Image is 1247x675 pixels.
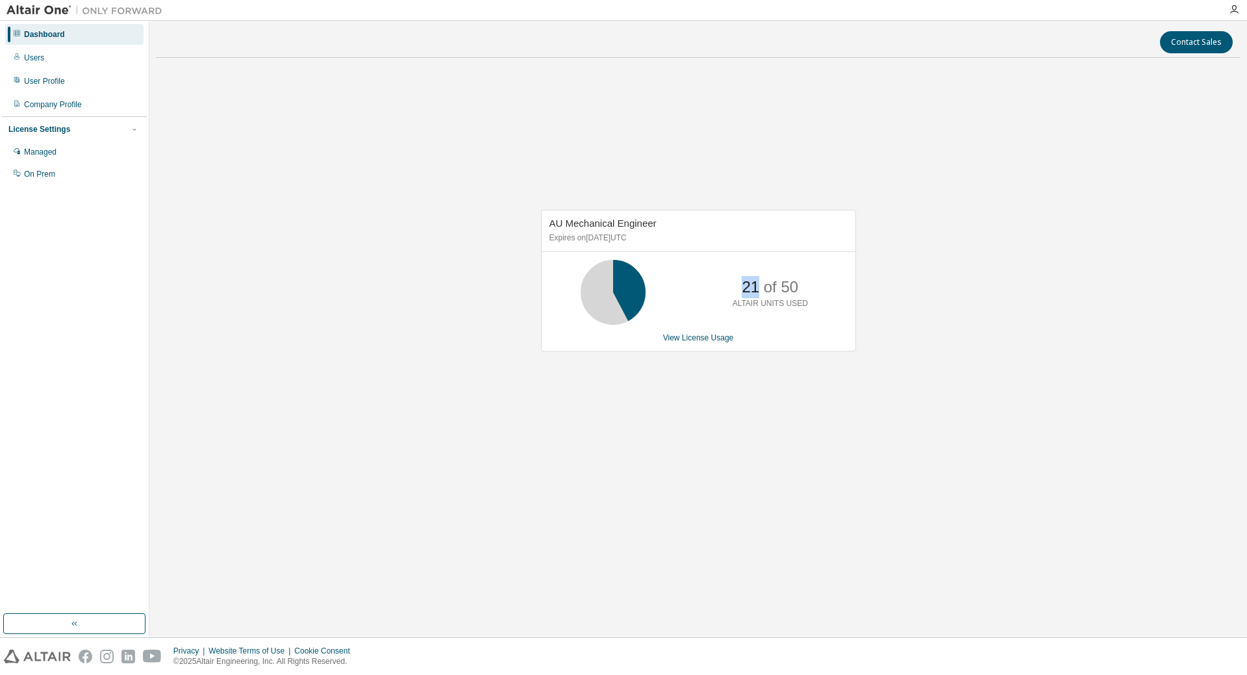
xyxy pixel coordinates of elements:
div: Privacy [173,646,208,656]
p: ALTAIR UNITS USED [733,298,808,309]
div: On Prem [24,169,55,179]
div: License Settings [8,124,70,134]
p: Expires on [DATE] UTC [549,233,844,244]
img: altair_logo.svg [4,650,71,663]
div: User Profile [24,76,65,86]
div: Dashboard [24,29,65,40]
button: Contact Sales [1160,31,1233,53]
p: 21 of 50 [742,276,798,298]
div: Managed [24,147,57,157]
div: Company Profile [24,99,82,110]
img: linkedin.svg [121,650,135,663]
p: © 2025 Altair Engineering, Inc. All Rights Reserved. [173,656,358,667]
div: Website Terms of Use [208,646,294,656]
img: facebook.svg [79,650,92,663]
div: Cookie Consent [294,646,357,656]
img: Altair One [6,4,169,17]
img: instagram.svg [100,650,114,663]
span: AU Mechanical Engineer [549,218,657,229]
img: youtube.svg [143,650,162,663]
a: View License Usage [663,333,734,342]
div: Users [24,53,44,63]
